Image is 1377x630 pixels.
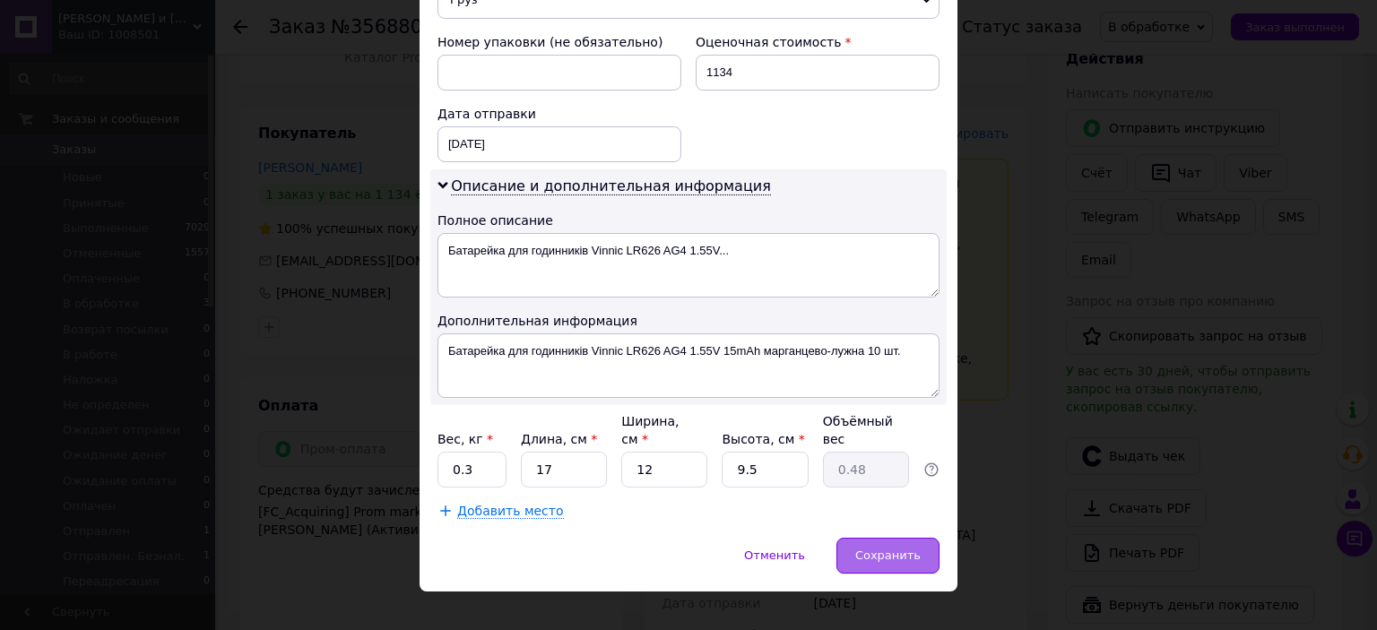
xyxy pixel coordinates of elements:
textarea: Батарейка для годинників Vinnic LR626 AG4 1.55V 15mAh марганцево-лужна 10 шт. [437,333,940,398]
div: Оценочная стоимость [696,33,940,51]
div: Дата отправки [437,105,681,123]
label: Ширина, см [621,414,679,446]
span: Отменить [744,548,805,562]
label: Длина, см [521,432,597,446]
div: Объёмный вес [823,412,909,448]
div: Номер упаковки (не обязательно) [437,33,681,51]
textarea: Батарейка для годинників Vinnic LR626 AG4 1.55V... [437,233,940,298]
span: Описание и дополнительная информация [451,177,771,195]
span: Добавить место [457,504,564,519]
span: Сохранить [855,548,921,562]
label: Высота, см [722,432,804,446]
label: Вес, кг [437,432,493,446]
div: Полное описание [437,211,940,229]
div: Дополнительная информация [437,312,940,330]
